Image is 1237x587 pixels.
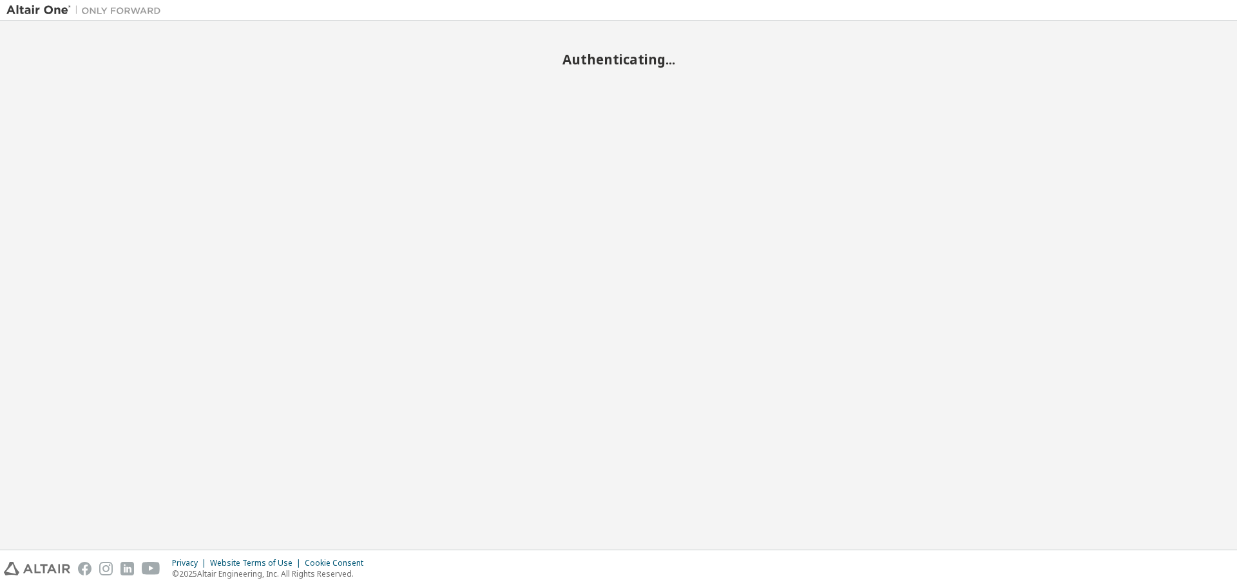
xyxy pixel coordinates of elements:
img: instagram.svg [99,562,113,575]
div: Cookie Consent [305,558,371,568]
img: altair_logo.svg [4,562,70,575]
div: Website Terms of Use [210,558,305,568]
img: youtube.svg [142,562,160,575]
p: © 2025 Altair Engineering, Inc. All Rights Reserved. [172,568,371,579]
img: Altair One [6,4,168,17]
img: linkedin.svg [120,562,134,575]
div: Privacy [172,558,210,568]
h2: Authenticating... [6,51,1231,68]
img: facebook.svg [78,562,91,575]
